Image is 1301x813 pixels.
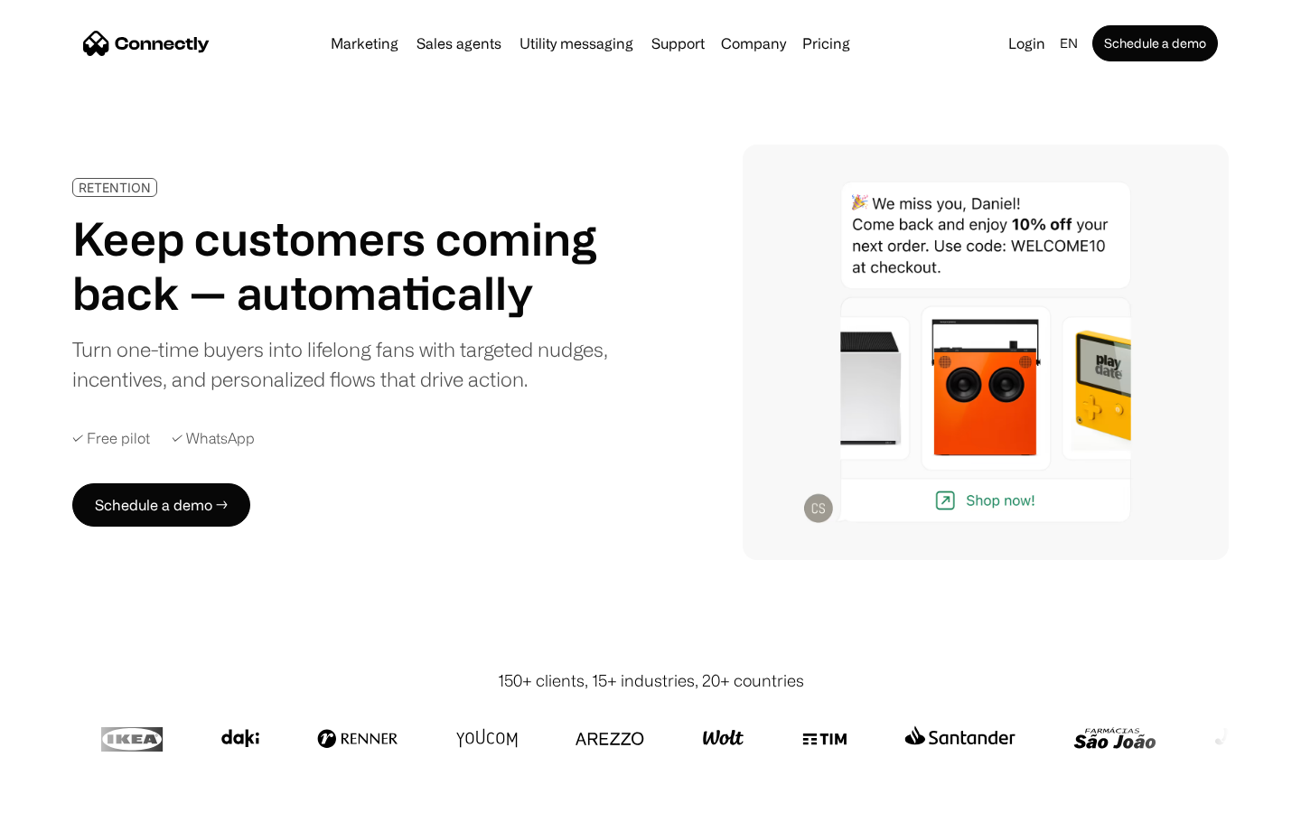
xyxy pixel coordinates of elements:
[1001,31,1053,56] a: Login
[18,780,108,807] aside: Language selected: English
[79,181,151,194] div: RETENTION
[72,483,250,527] a: Schedule a demo →
[72,430,150,447] div: ✓ Free pilot
[172,430,255,447] div: ✓ WhatsApp
[498,668,804,693] div: 150+ clients, 15+ industries, 20+ countries
[644,36,712,51] a: Support
[323,36,406,51] a: Marketing
[795,36,857,51] a: Pricing
[1092,25,1218,61] a: Schedule a demo
[409,36,509,51] a: Sales agents
[512,36,641,51] a: Utility messaging
[72,211,622,320] h1: Keep customers coming back — automatically
[721,31,786,56] div: Company
[72,334,622,394] div: Turn one-time buyers into lifelong fans with targeted nudges, incentives, and personalized flows ...
[36,781,108,807] ul: Language list
[1060,31,1078,56] div: en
